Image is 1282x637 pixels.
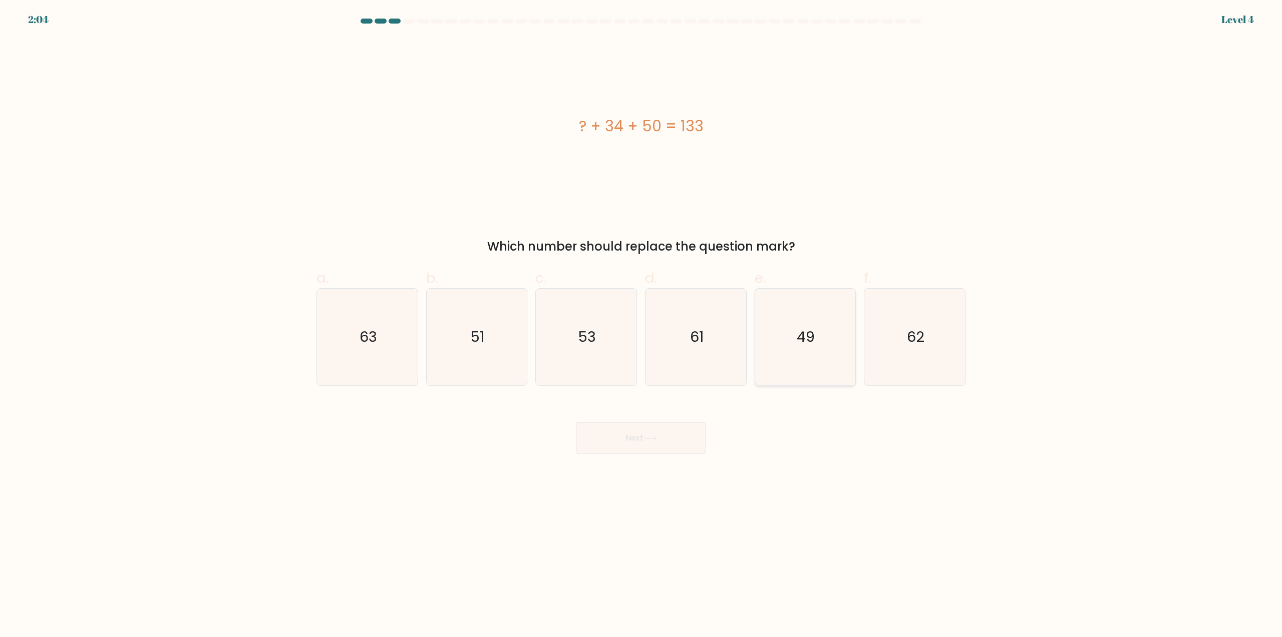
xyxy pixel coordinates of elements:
text: 53 [578,327,596,347]
text: 61 [690,327,704,347]
div: Which number should replace the question mark? [323,238,959,256]
span: b. [426,268,438,288]
span: a. [316,268,329,288]
span: c. [535,268,546,288]
text: 62 [907,327,924,347]
span: f. [864,268,871,288]
div: 2:04 [28,12,49,27]
span: d. [645,268,657,288]
text: 49 [797,327,815,347]
div: Level 4 [1221,12,1254,27]
text: 63 [360,327,377,347]
span: e. [755,268,766,288]
button: Next [576,422,706,454]
div: ? + 34 + 50 = 133 [316,115,966,137]
text: 51 [471,327,485,347]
